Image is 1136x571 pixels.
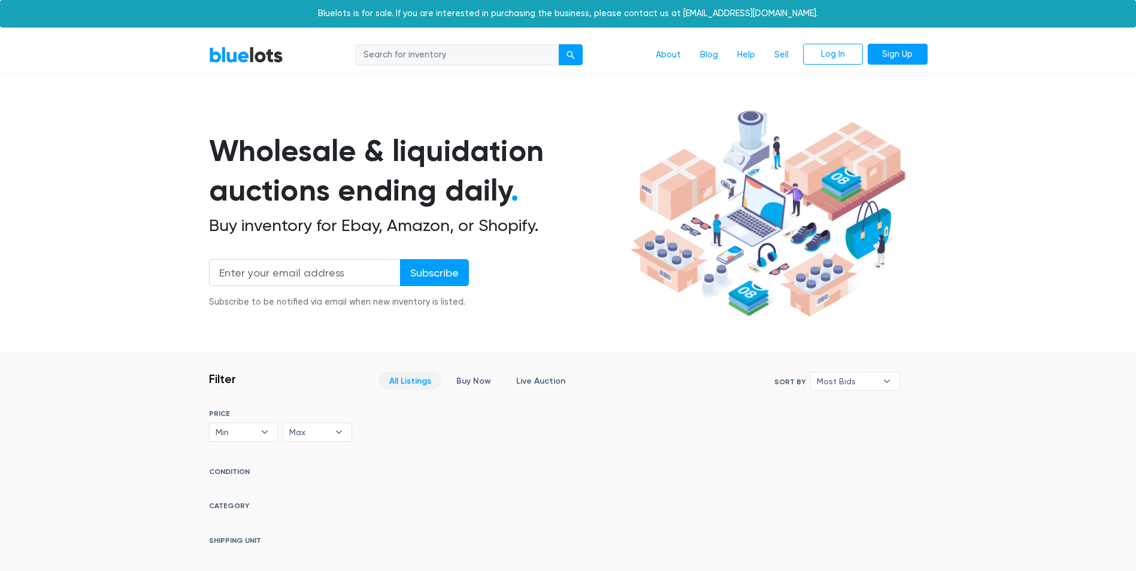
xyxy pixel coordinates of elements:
[209,215,626,236] h2: Buy inventory for Ebay, Amazon, or Shopify.
[728,44,765,66] a: Help
[209,409,352,418] h6: PRICE
[252,423,277,441] b: ▾
[817,372,877,390] span: Most Bids
[511,172,519,208] span: .
[646,44,690,66] a: About
[209,46,283,63] a: BlueLots
[209,536,352,549] h6: SHIPPING UNIT
[506,372,575,390] a: Live Auction
[209,131,626,211] h1: Wholesale & liquidation auctions ending daily
[209,372,236,386] h3: Filter
[803,44,863,65] a: Log In
[209,467,352,481] h6: CONDITION
[874,372,899,390] b: ▾
[289,423,329,441] span: Max
[209,502,352,515] h6: CATEGORY
[326,423,352,441] b: ▾
[774,376,805,387] label: Sort By
[356,44,559,66] input: Search for inventory
[765,44,798,66] a: Sell
[400,259,469,286] input: Subscribe
[626,105,910,323] img: hero-ee84e7d0318cb26816c560f6b4441b76977f77a177738b4e94f68c95b2b83dbb.png
[446,372,501,390] a: Buy Now
[216,423,255,441] span: Min
[868,44,928,65] a: Sign Up
[209,259,401,286] input: Enter your email address
[379,372,441,390] a: All Listings
[690,44,728,66] a: Blog
[209,296,469,309] div: Subscribe to be notified via email when new inventory is listed.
